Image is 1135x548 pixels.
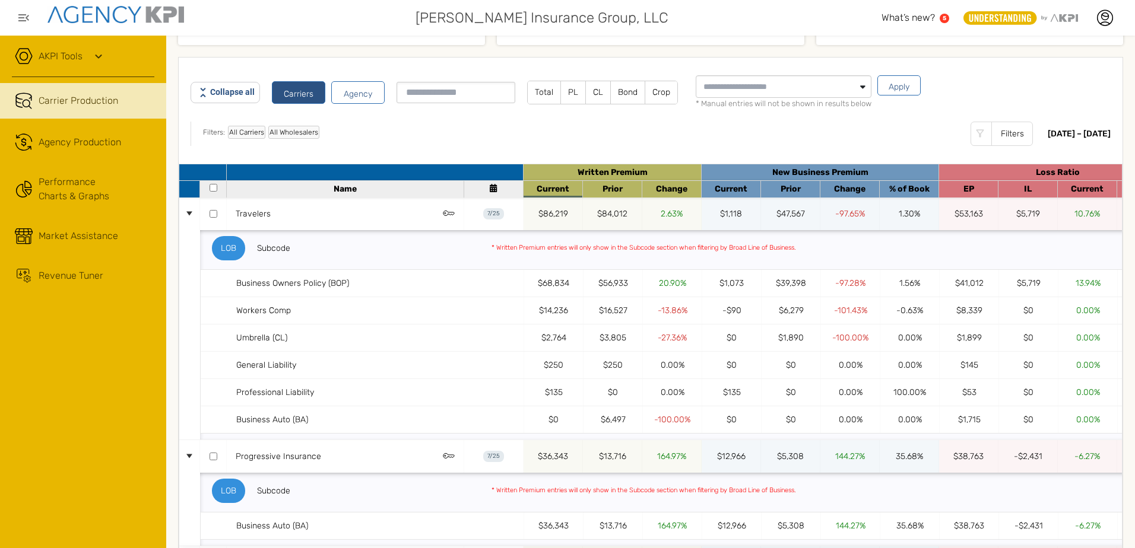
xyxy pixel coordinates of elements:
[719,277,744,289] div: 0.04% of Network Total $2,871,074
[898,359,922,371] div: Network 12.43%
[962,386,977,399] div: 0.00% of Network Total $5,984,516
[236,413,518,426] div: Business Auto (BA)
[561,81,585,104] label: PL
[185,203,194,224] div: •
[236,304,518,317] div: Workers Comp
[210,86,255,98] span: Collapse all
[549,413,559,426] div: 0.00% of Network Total $12,255,169
[598,277,628,289] div: 0.44% of Network Total $13,046,600
[483,208,504,219] div: Travelers last reported in Jul
[661,359,684,371] div: Network 1.90%
[1023,304,1033,317] div: 0.00% of Network Total $1,867,374
[720,208,742,220] div: 0.01% of Network Total $11,387,014
[527,184,579,194] div: Current
[443,208,455,219] div: Key Relationship
[416,7,668,28] span: [PERSON_NAME] Insurance Group, LLC
[1023,413,1033,426] div: 0.00% of Network Total $7,038,634
[331,81,385,104] button: Agency
[659,277,686,289] div: Network 15.68%
[718,520,746,532] div: 0.05% of Network Total $24,254,926
[611,81,645,104] label: Bond
[39,229,118,243] div: Market Assistance
[39,269,103,283] div: Revenue Tuner
[47,6,184,23] img: agencykpi-logo-550x69-2d9e3fa8.png
[658,332,687,344] div: Network 16.76%
[1075,520,1101,532] div: Network 45.60%
[899,277,920,289] div: Network 19.02%
[1023,359,1033,371] div: 0.00% of Network Total $2,272,165
[723,386,741,399] div: 0.03% of Network Total $517,390
[960,359,978,371] div: 0.00% of Network Total $6,886,591
[722,304,741,317] div: -0.01% of Network Total $1,266,232
[778,520,804,532] div: 0.02% of Network Total $24,337,261
[705,184,757,194] div: Current
[545,386,563,399] div: 0.00% of Network Total $6,259,667
[942,184,995,194] div: Earned Premium
[832,332,868,344] div: -100.00 %
[1023,386,1033,399] div: 0.00% of Network Total $820,318
[836,520,865,532] div: 144.27 %
[600,332,626,344] div: 0.06% of Network Total $6,578,039
[956,304,982,317] div: 0.15% of Network Total $5,514,938
[727,359,737,371] div: 0.00% of Network Total $931,267
[541,332,566,344] div: 0.04% of Network Total $7,680,402
[212,479,245,503] div: LOB
[272,81,325,104] button: Carriers
[538,450,568,463] div: 0.05% of Network Total $71,592,931
[527,167,698,177] div: Reported by Carrier
[896,520,924,532] div: Network 33.88%
[953,450,984,463] div: 0.06% of Network Total $69,429,383
[601,413,626,426] div: 0.06% of Network Total $11,413,082
[955,208,983,220] div: 0.08% of Network Total $65,290,498
[443,450,455,462] div: Key Relationship
[39,135,121,149] div: Agency Production
[1061,184,1114,194] div: Current
[777,450,804,463] div: 0.02% of Network Total $24,337,261
[645,184,698,194] div: Current Period Gains over the Prior Year Period
[991,122,1033,146] div: Filters
[1048,128,1111,140] div: [DATE] – [DATE]
[600,520,627,532] div: 0.02% of Network Total $69,633,012
[268,126,319,139] div: All Wholesalers
[236,386,518,399] div: Professional Liability
[883,184,936,194] div: New Business as Part of Total Written Premium
[727,332,737,344] div: 0.00% of Network Total $958,186
[654,413,690,426] div: Network 7.38%
[599,450,626,463] div: 0.02% of Network Total $69,633,012
[764,184,817,194] div: Prior
[696,76,855,97] div: Selected items
[958,413,981,426] div: 0.02% of Network Total $11,060,441
[839,413,863,426] div: 0.00 %
[1074,208,1100,220] div: Network 35.59%
[839,386,863,399] div: 0.00 %
[727,413,737,426] div: 0.00% of Network Total $1,588,938
[1076,386,1100,399] div: Network 13.71%
[1001,184,1054,194] div: Incurred Losses
[898,413,922,426] div: Network 12.97%
[1076,304,1100,317] div: Network 33.86%
[603,359,623,371] div: 0.00% of Network Total $7,354,299
[528,81,560,104] label: Total
[877,75,921,95] button: Apply
[203,126,319,139] div: Filters:
[538,520,569,532] div: 0.05% of Network Total $71,592,931
[1076,413,1100,426] div: Network 63.64%
[236,209,271,219] span: Travelers
[191,82,260,103] button: Collapse all
[779,304,804,317] div: 0.67% of Network Total $940,424
[1014,450,1042,463] div: -0.01% of Network Total $31,661,511
[586,184,639,194] div: Prior
[786,413,796,426] div: 0.00% of Network Total $2,112,264
[778,332,804,344] div: 0.19% of Network Total $977,191
[882,12,935,23] span: What’s new?
[1076,332,1100,344] div: Network 36.60%
[957,332,982,344] div: 0.03% of Network Total $6,741,169
[645,81,677,104] label: Crop
[1016,208,1040,220] div: 0.02% of Network Total $23,237,100
[954,520,984,532] div: 0.06% of Network Total $69,429,383
[236,451,321,461] span: Progressive Insurance
[834,304,867,317] div: -101.43 %
[971,122,1033,146] button: Filters
[597,208,627,220] div: 0.12% of Network Total $69,438,257
[230,184,461,194] div: Name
